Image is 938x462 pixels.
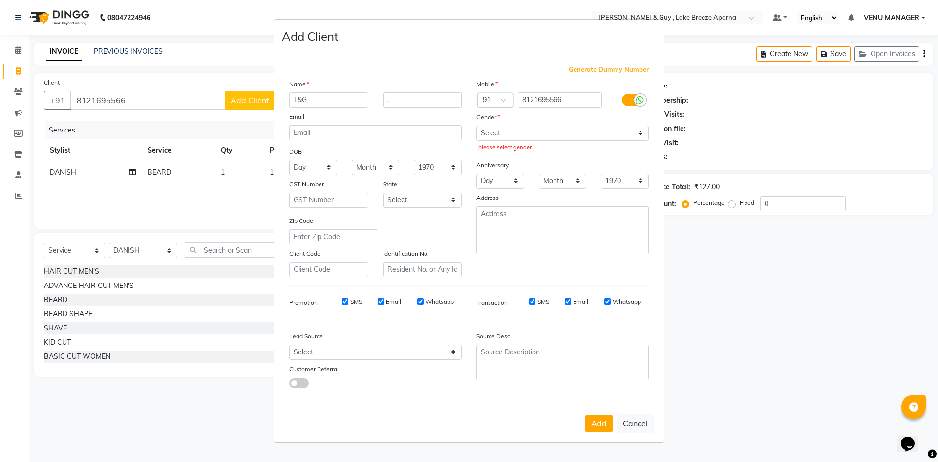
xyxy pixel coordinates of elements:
[585,415,613,432] button: Add
[383,262,462,277] input: Resident No. or Any Id
[476,80,498,88] label: Mobile
[478,143,646,152] div: please select gender
[289,180,324,189] label: GST Number
[476,194,499,202] label: Address
[282,27,338,45] h4: Add Client
[289,298,318,307] label: Promotion
[289,217,313,225] label: Zip Code
[350,297,362,306] label: SMS
[383,92,462,108] input: Last Name
[289,332,323,341] label: Lead Source
[289,249,320,258] label: Client Code
[617,414,654,433] button: Cancel
[573,297,588,306] label: Email
[383,180,397,189] label: State
[476,161,509,170] label: Anniversary
[289,80,309,88] label: Name
[289,125,462,140] input: Email
[289,112,304,121] label: Email
[897,423,928,452] iframe: chat widget
[518,92,602,108] input: Mobile
[289,262,368,277] input: Client Code
[289,92,368,108] input: First Name
[289,147,302,156] label: DOB
[476,298,508,307] label: Transaction
[613,297,641,306] label: Whatsapp
[386,297,401,306] label: Email
[289,193,368,208] input: GST Number
[289,229,377,244] input: Enter Zip Code
[383,249,429,258] label: Identification No.
[569,65,649,75] span: Generate Dummy Number
[426,297,454,306] label: Whatsapp
[476,332,510,341] label: Source Desc
[289,365,339,374] label: Customer Referral
[476,113,500,122] label: Gender
[537,297,549,306] label: SMS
